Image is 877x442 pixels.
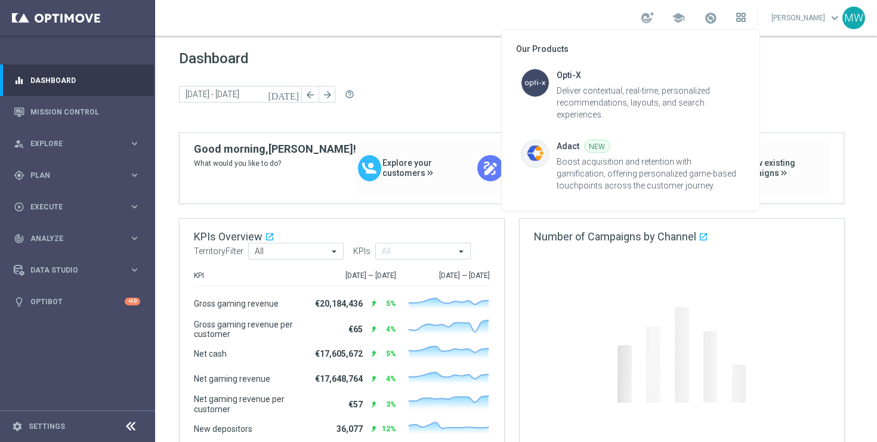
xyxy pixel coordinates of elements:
div: Deliver contextual, real-time, personalized recommendations, layouts, and search experiences. [557,85,739,120]
div: NEW [584,140,610,153]
div: Boost acquisition and retention with gamification, offering personalized game-based touchpoints a... [557,156,739,191]
img: optimove-icon [521,140,549,168]
img: optimove-icon [521,69,549,97]
button: optimove-iconAdactNEWBoost acquisition and retention with gamification, offering personalized gam... [516,135,744,196]
div: Opti-X [557,69,581,82]
div: Our Products [516,44,745,54]
button: optimove-iconOpti-XDeliver contextual, real-time, personalized recommendations, layouts, and sear... [516,64,744,125]
div: Adact [557,140,579,153]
